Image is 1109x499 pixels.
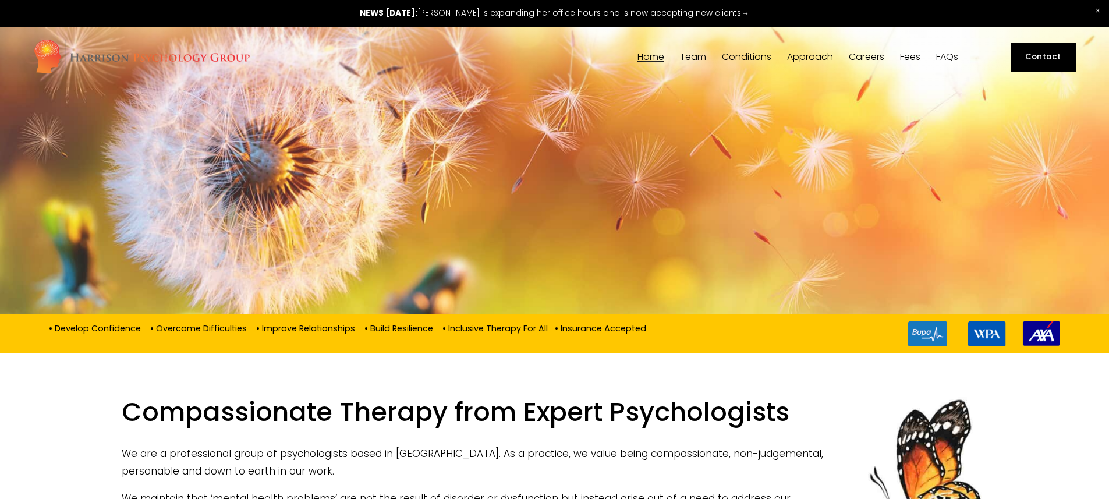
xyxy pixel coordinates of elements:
[33,38,250,76] img: Harrison Psychology Group
[1011,43,1076,72] a: Contact
[122,397,987,436] h1: Compassionate Therapy from Expert Psychologists
[787,52,833,62] span: Approach
[849,52,884,63] a: Careers
[722,52,771,62] span: Conditions
[122,445,987,480] p: We are a professional group of psychologists based in [GEOGRAPHIC_DATA]. As a practice, we value ...
[722,52,771,63] a: folder dropdown
[680,52,706,62] span: Team
[637,52,664,63] a: Home
[936,52,958,63] a: FAQs
[49,321,646,334] p: • Develop Confidence • Overcome Difficulties • Improve Relationships • Build Resilience • Inclusi...
[787,52,833,63] a: folder dropdown
[680,52,706,63] a: folder dropdown
[900,52,920,63] a: Fees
